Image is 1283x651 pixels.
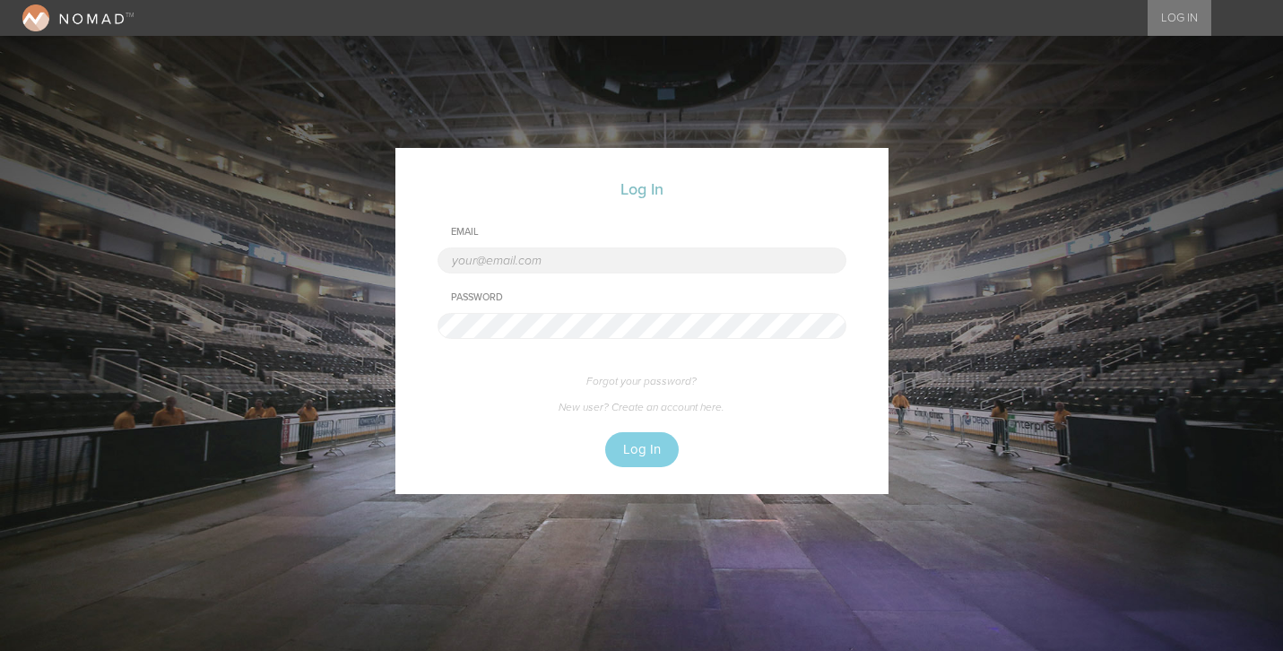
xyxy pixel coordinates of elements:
div: Email [451,226,846,239]
a: Forgot your password? [431,375,853,388]
div: Password [451,291,846,304]
h3: Log In [620,179,663,199]
img: NOMAD [22,4,124,31]
a: New user? Create an account here. [431,401,853,414]
button: Log In [605,432,679,467]
input: your@email.com [438,247,846,273]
